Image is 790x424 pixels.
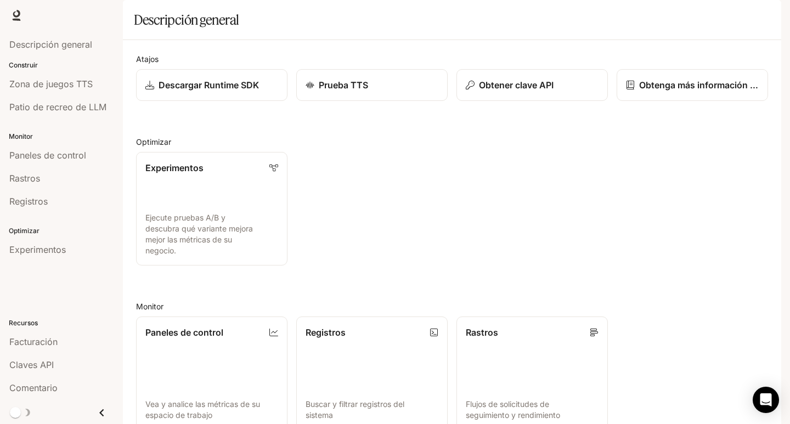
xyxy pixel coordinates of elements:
font: Descripción general [134,12,239,28]
font: Buscar y filtrar registros del sistema [306,399,404,420]
font: Descargar Runtime SDK [159,80,259,91]
font: Vea y analice las métricas de su espacio de trabajo [145,399,260,420]
a: Obtenga más información sobre el tiempo de ejecución [617,69,768,101]
div: Open Intercom Messenger [753,387,779,413]
font: Paneles de control [145,327,223,338]
a: Prueba TTS [296,69,448,101]
font: Atajos [136,54,159,64]
font: Ejecute pruebas A/B y descubra qué variante mejora mejor las métricas de su negocio. [145,213,253,255]
font: Prueba TTS [319,80,368,91]
button: Obtener clave API [456,69,608,101]
font: Obtener clave API [479,80,554,91]
font: Flujos de solicitudes de seguimiento y rendimiento [466,399,560,420]
font: Monitor [136,302,163,311]
font: Rastros [466,327,498,338]
a: Descargar Runtime SDK [136,69,287,101]
font: Experimentos [145,162,204,173]
font: Registros [306,327,346,338]
a: ExperimentosEjecute pruebas A/B y descubra qué variante mejora mejor las métricas de su negocio. [136,152,287,265]
font: Optimizar [136,137,171,146]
